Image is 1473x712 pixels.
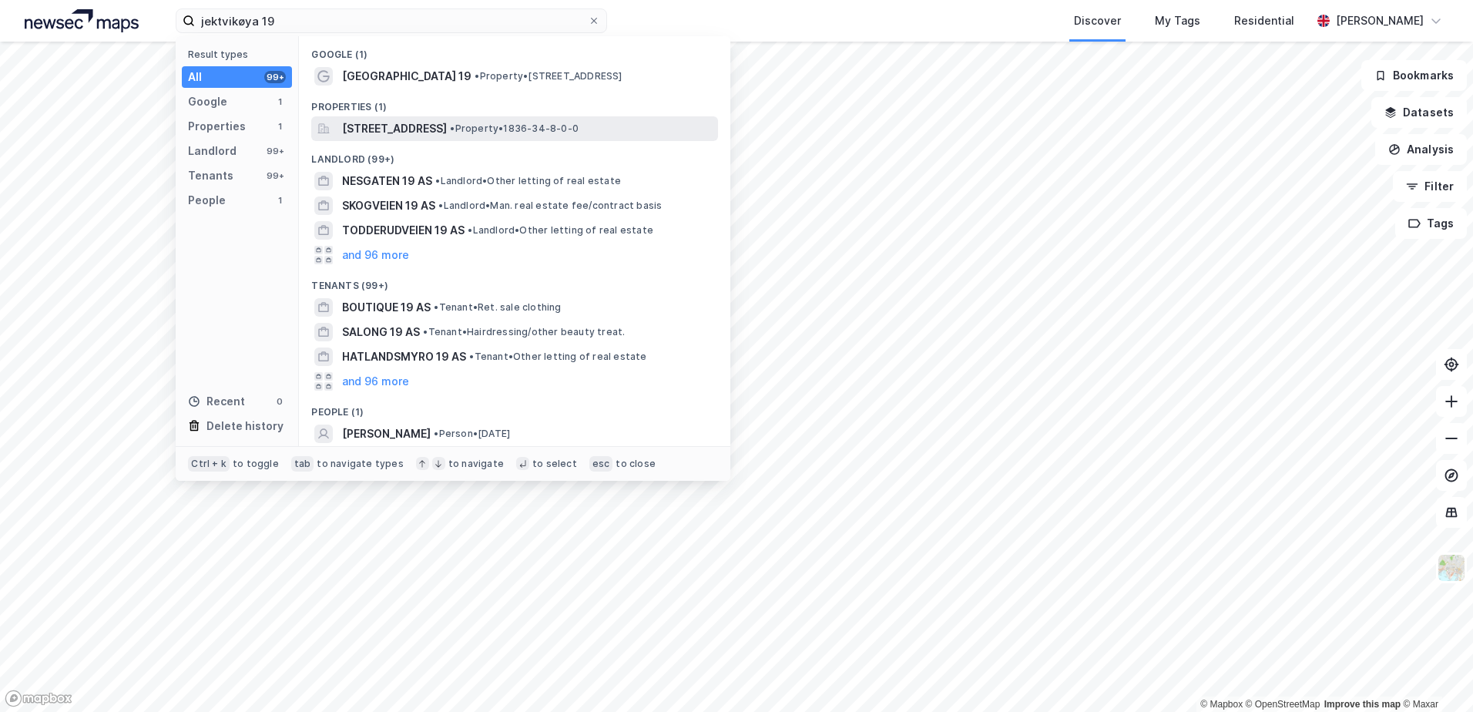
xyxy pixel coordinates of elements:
[1155,12,1200,30] div: My Tags
[435,175,621,187] span: Landlord • Other letting of real estate
[188,456,230,472] div: Ctrl + k
[195,9,588,32] input: Search by address, cadastre, landlords, tenants or people
[475,70,622,82] span: Property • [STREET_ADDRESS]
[342,196,435,215] span: SKOGVEIEN 19 AS
[448,458,504,470] div: to navigate
[434,301,438,313] span: •
[299,267,730,295] div: Tenants (99+)
[468,224,653,237] span: Landlord • Other letting of real estate
[438,200,443,211] span: •
[1200,699,1243,710] a: Mapbox
[434,301,561,314] span: Tenant • Ret. sale clothing
[25,9,139,32] img: logo.a4113a55bc3d86da70a041830d287a7e.svg
[188,166,233,185] div: Tenants
[342,348,466,366] span: HATLANDSMYRO 19 AS
[342,67,471,86] span: [GEOGRAPHIC_DATA] 19
[475,70,479,82] span: •
[206,417,284,435] div: Delete history
[469,351,474,362] span: •
[264,145,286,157] div: 99+
[1336,12,1424,30] div: [PERSON_NAME]
[616,458,656,470] div: to close
[342,425,431,443] span: [PERSON_NAME]
[188,117,246,136] div: Properties
[273,194,286,207] div: 1
[342,221,465,240] span: TODDERUDVEIEN 19 AS
[423,326,625,338] span: Tenant • Hairdressing/other beauty treat.
[1234,12,1294,30] div: Residential
[299,89,730,116] div: Properties (1)
[188,92,227,111] div: Google
[434,428,438,439] span: •
[1395,208,1467,239] button: Tags
[299,36,730,64] div: Google (1)
[273,120,286,133] div: 1
[1375,134,1467,165] button: Analysis
[188,191,226,210] div: People
[273,96,286,108] div: 1
[264,71,286,83] div: 99+
[435,175,440,186] span: •
[589,456,613,472] div: esc
[188,68,202,86] div: All
[1246,699,1320,710] a: OpenStreetMap
[1371,97,1467,128] button: Datasets
[264,170,286,182] div: 99+
[438,200,662,212] span: Landlord • Man. real estate fee/contract basis
[188,142,237,160] div: Landlord
[342,246,409,264] button: and 96 more
[1361,60,1467,91] button: Bookmarks
[1396,638,1473,712] iframe: Chat Widget
[299,394,730,421] div: People (1)
[317,458,403,470] div: to navigate types
[342,119,447,138] span: [STREET_ADDRESS]
[450,123,579,135] span: Property • 1836-34-8-0-0
[1074,12,1121,30] div: Discover
[188,49,292,60] div: Result types
[1393,171,1467,202] button: Filter
[532,458,577,470] div: to select
[342,323,420,341] span: SALONG 19 AS
[233,458,279,470] div: to toggle
[1437,553,1466,583] img: Z
[299,141,730,169] div: Landlord (99+)
[291,456,314,472] div: tab
[469,351,646,363] span: Tenant • Other letting of real estate
[342,372,409,391] button: and 96 more
[273,395,286,408] div: 0
[434,428,510,440] span: Person • [DATE]
[1324,699,1401,710] a: Improve this map
[450,123,455,134] span: •
[342,172,432,190] span: NESGATEN 19 AS
[5,690,72,707] a: Mapbox homepage
[423,326,428,338] span: •
[342,298,431,317] span: BOUTIQUE 19 AS
[468,224,472,236] span: •
[188,392,245,411] div: Recent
